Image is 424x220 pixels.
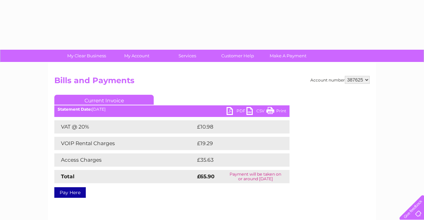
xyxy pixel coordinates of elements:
a: Current Invoice [54,95,154,105]
a: My Account [110,50,164,62]
strong: Total [61,173,75,180]
div: [DATE] [54,107,290,112]
a: Print [266,107,286,117]
a: PDF [227,107,246,117]
td: £19.29 [195,137,276,150]
td: VOIP Rental Charges [54,137,195,150]
b: Statement Date: [58,107,92,112]
a: Customer Help [210,50,265,62]
a: Make A Payment [261,50,315,62]
td: £35.63 [195,153,276,167]
td: VAT @ 20% [54,120,195,134]
div: Account number [310,76,370,84]
a: Pay Here [54,187,86,198]
a: My Clear Business [59,50,114,62]
strong: £65.90 [197,173,215,180]
td: £10.98 [195,120,276,134]
a: Services [160,50,215,62]
h2: Bills and Payments [54,76,370,88]
td: Access Charges [54,153,195,167]
a: CSV [246,107,266,117]
td: Payment will be taken on or around [DATE] [221,170,290,183]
